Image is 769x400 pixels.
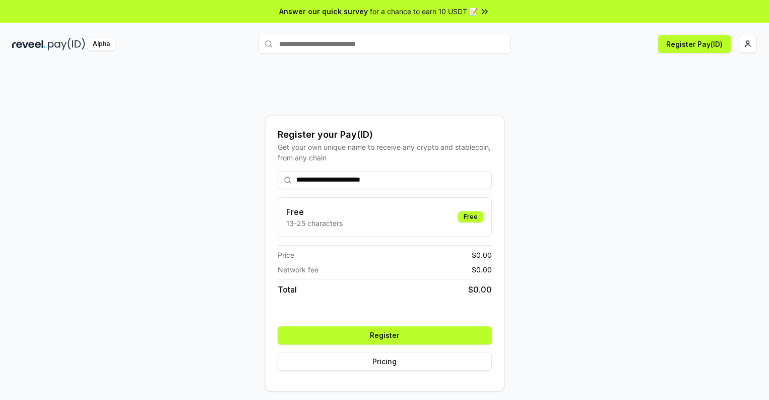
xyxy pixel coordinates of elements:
[472,264,492,275] span: $ 0.00
[468,283,492,296] span: $ 0.00
[12,38,46,50] img: reveel_dark
[48,38,85,50] img: pay_id
[458,211,483,222] div: Free
[87,38,115,50] div: Alpha
[472,250,492,260] span: $ 0.00
[278,264,318,275] span: Network fee
[278,283,297,296] span: Total
[370,6,478,17] span: for a chance to earn 10 USDT 📝
[286,206,343,218] h3: Free
[279,6,368,17] span: Answer our quick survey
[278,326,492,345] button: Register
[278,250,294,260] span: Price
[658,35,731,53] button: Register Pay(ID)
[278,142,492,163] div: Get your own unique name to receive any crypto and stablecoin, from any chain
[278,128,492,142] div: Register your Pay(ID)
[286,218,343,228] p: 13-25 characters
[278,353,492,371] button: Pricing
